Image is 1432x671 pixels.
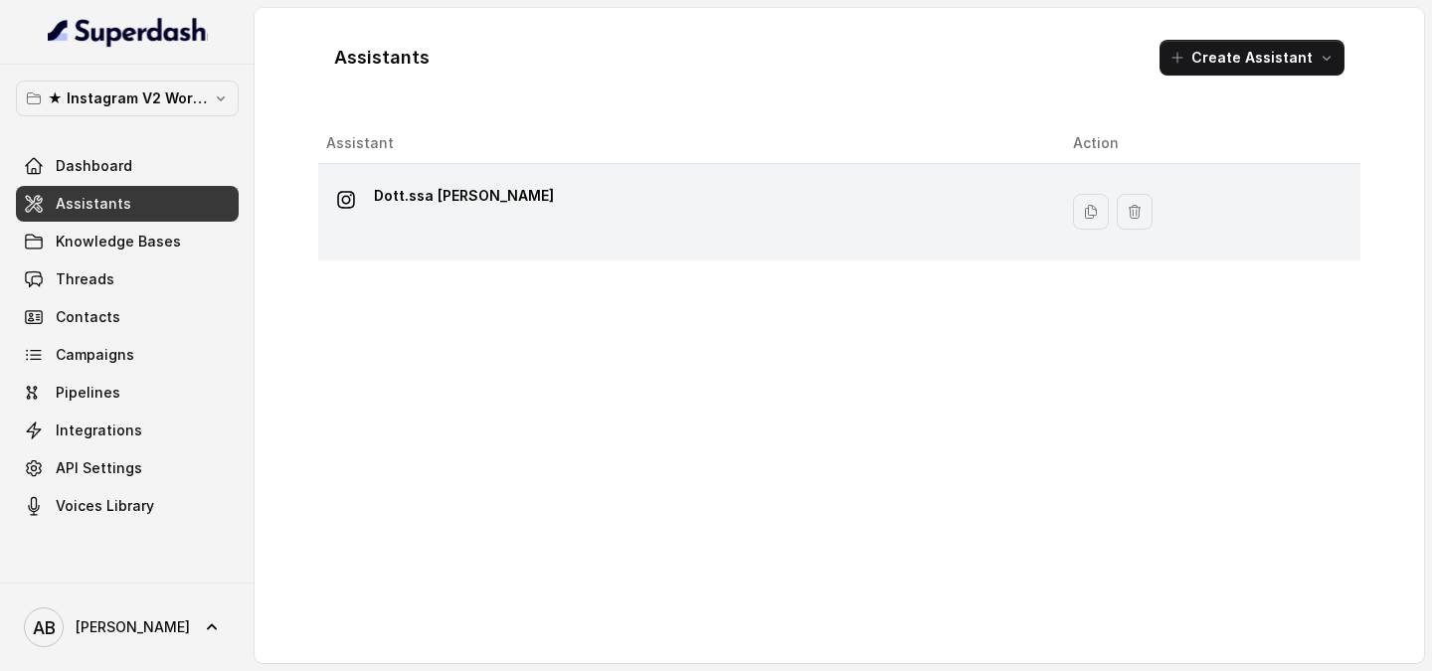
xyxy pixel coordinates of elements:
span: Integrations [56,420,142,440]
img: light.svg [48,16,208,48]
h1: Assistants [334,42,430,74]
span: Assistants [56,194,131,214]
p: Dott.ssa [PERSON_NAME] [374,180,554,212]
button: ★ Instagram V2 Workspace [16,81,239,116]
th: Assistant [318,123,1057,164]
a: Integrations [16,413,239,448]
span: Knowledge Bases [56,232,181,252]
a: Campaigns [16,337,239,373]
span: Campaigns [56,345,134,365]
span: Threads [56,269,114,289]
span: API Settings [56,458,142,478]
span: Dashboard [56,156,132,176]
button: Create Assistant [1160,40,1344,76]
span: Voices Library [56,496,154,516]
a: Assistants [16,186,239,222]
p: ★ Instagram V2 Workspace [48,86,207,110]
a: Contacts [16,299,239,335]
a: Dashboard [16,148,239,184]
a: Pipelines [16,375,239,411]
a: Voices Library [16,488,239,524]
span: [PERSON_NAME] [76,617,190,637]
a: API Settings [16,450,239,486]
a: Threads [16,261,239,297]
th: Action [1057,123,1360,164]
a: [PERSON_NAME] [16,599,239,655]
text: AB [33,617,56,638]
span: Pipelines [56,383,120,403]
a: Knowledge Bases [16,224,239,259]
span: Contacts [56,307,120,327]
